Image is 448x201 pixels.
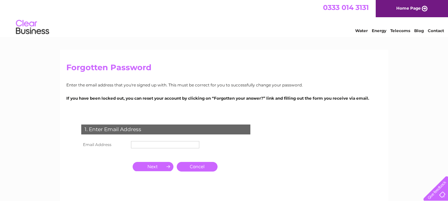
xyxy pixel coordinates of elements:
[16,17,49,37] img: logo.png
[323,3,369,12] a: 0333 014 3131
[177,162,218,172] a: Cancel
[81,125,250,134] div: 1. Enter Email Address
[414,28,424,33] a: Blog
[66,95,382,101] p: If you have been locked out, you can reset your account by clicking on “Forgotten your answer?” l...
[390,28,410,33] a: Telecoms
[372,28,386,33] a: Energy
[66,63,382,75] h2: Forgotten Password
[80,139,129,150] th: Email Address
[68,4,381,32] div: Clear Business is a trading name of Verastar Limited (registered in [GEOGRAPHIC_DATA] No. 3667643...
[355,28,368,33] a: Water
[428,28,444,33] a: Contact
[66,82,382,88] p: Enter the email address that you're signed up with. This must be correct for you to successfully ...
